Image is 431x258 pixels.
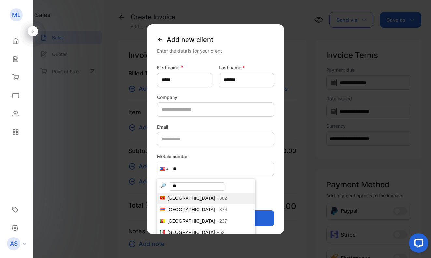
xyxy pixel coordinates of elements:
[217,218,227,224] span: +237
[10,239,18,248] p: AS
[217,196,227,201] span: +382
[157,153,274,160] label: Mobile number
[157,48,274,54] div: Enter the details for your client
[167,218,215,224] span: [GEOGRAPHIC_DATA]
[167,35,213,45] span: Add new client
[157,64,212,71] label: First name
[157,123,274,130] label: Email
[160,183,168,189] span: Magnifying glass
[217,207,227,212] span: +374
[157,162,170,176] div: United States: + 1
[167,230,215,235] span: [GEOGRAPHIC_DATA]
[217,230,225,235] span: +52
[167,207,215,212] span: [GEOGRAPHIC_DATA]
[404,231,431,258] iframe: LiveChat chat widget
[167,196,215,201] span: [GEOGRAPHIC_DATA]
[219,64,274,71] label: Last name
[12,11,21,19] p: ML
[157,94,274,101] label: Company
